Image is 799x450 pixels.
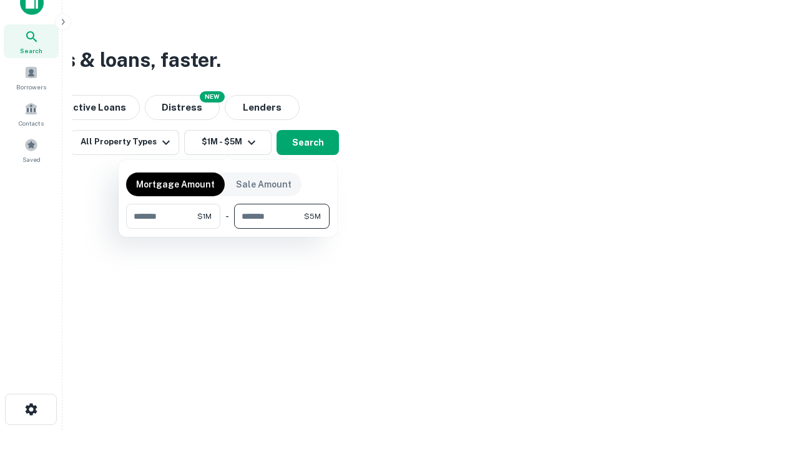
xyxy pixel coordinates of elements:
[304,211,321,222] span: $5M
[197,211,212,222] span: $1M
[225,204,229,229] div: -
[236,177,292,191] p: Sale Amount
[136,177,215,191] p: Mortgage Amount
[737,350,799,410] iframe: Chat Widget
